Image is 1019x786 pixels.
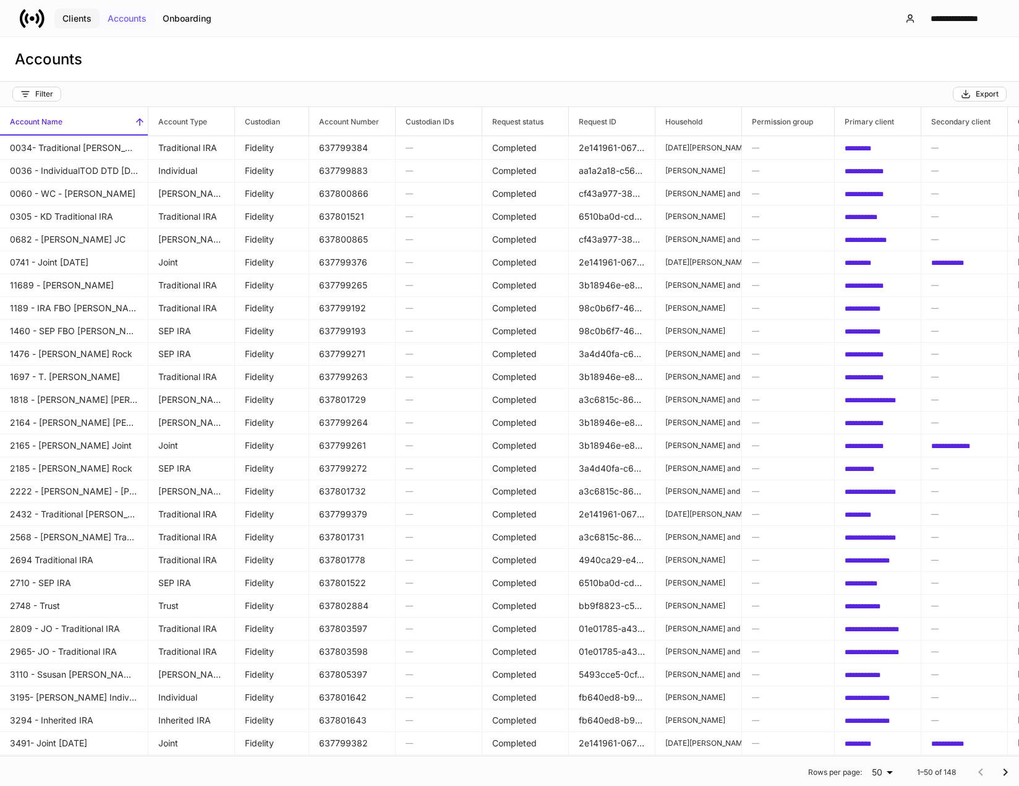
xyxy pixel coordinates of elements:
[931,554,997,566] h6: —
[309,319,396,343] td: 637799193
[569,116,616,127] h6: Request ID
[235,548,309,572] td: Fidelity
[569,617,655,641] td: 01e01785-a431-4ee5-8b8b-3e6ec14e544e
[235,457,309,480] td: Fidelity
[235,663,309,686] td: Fidelity
[396,116,454,127] h6: Custodian IDs
[835,709,921,732] td: c74a9287-9d5c-48f4-b210-3891fa8fe607
[835,548,921,572] td: 2307c51a-ccff-4853-ac61-2934fc3caa32
[569,342,655,366] td: 3a4d40fa-c60c-406f-8766-d76e56d431f7
[482,480,569,503] td: Completed
[148,732,235,755] td: Joint
[309,182,396,205] td: 637800866
[921,434,1008,457] td: 15460fe6-2b34-4a60-838c-13265e26af3c
[406,165,472,176] h6: —
[235,205,309,228] td: Fidelity
[867,766,897,779] div: 50
[931,668,997,680] h6: —
[931,165,997,176] h6: —
[406,439,472,451] h6: —
[148,411,235,434] td: Roth IRA
[569,182,655,205] td: cf43a977-3891-401d-b04c-5ba2e56cf14b
[148,296,235,320] td: Traditional IRA
[665,372,731,382] p: [PERSON_NAME] and [PERSON_NAME]
[835,640,921,663] td: cb71d971-0f3c-4528-827d-6969cdfc88b4
[235,503,309,526] td: Fidelity
[482,274,569,297] td: Completed
[482,136,569,160] td: Completed
[961,89,999,99] div: Export
[931,485,997,497] h6: —
[482,457,569,480] td: Completed
[931,531,997,543] h6: —
[835,296,921,320] td: b497b816-35bb-420d-b850-afdac032476e
[309,480,396,503] td: 637801732
[665,235,731,244] p: [PERSON_NAME] and [PERSON_NAME]
[235,159,309,183] td: Fidelity
[752,325,824,337] h6: —
[931,646,997,657] h6: —
[752,371,824,382] h6: —
[235,182,309,205] td: Fidelity
[482,182,569,205] td: Completed
[931,691,997,703] h6: —
[665,349,731,359] p: [PERSON_NAME] and [PERSON_NAME]
[309,342,396,366] td: 637799271
[569,709,655,732] td: fb640ed8-b9af-49e0-8a38-afd2240ef058
[835,434,921,457] td: f432a089-bebc-4007-827b-1ecf9140c6e3
[835,228,921,251] td: b21e011f-6779-4029-ba77-be904a24c5cf
[148,434,235,457] td: Joint
[665,257,731,267] p: [DATE][PERSON_NAME] and [PERSON_NAME]
[665,555,731,565] p: [PERSON_NAME]
[569,732,655,755] td: 2e141961-0675-49d6-9f44-fd3aa9469f50
[148,640,235,663] td: Traditional IRA
[931,279,997,291] h6: —
[931,417,997,428] h6: —
[569,296,655,320] td: 98c0b6f7-469f-4ab3-9059-c441efd51d57
[569,434,655,457] td: 3b18946e-e832-4207-a2c6-f481afec7ba9
[148,107,234,136] span: Account Type
[655,107,741,136] span: Household
[752,417,824,428] h6: —
[309,274,396,297] td: 637799265
[406,371,472,382] h6: —
[482,571,569,595] td: Completed
[482,296,569,320] td: Completed
[148,205,235,228] td: Traditional IRA
[569,594,655,618] td: bb9f8823-c532-426e-bb1d-b0e63c072ced
[309,663,396,686] td: 637805397
[752,600,824,611] h6: —
[835,251,921,274] td: 8c508425-292b-40ce-9551-bf8639bf531a
[482,594,569,618] td: Completed
[665,693,731,702] p: [PERSON_NAME]
[835,663,921,686] td: cd633a41-6ce9-49c6-9766-6a4b59cf6814
[235,365,309,389] td: Fidelity
[235,228,309,251] td: Fidelity
[309,503,396,526] td: 637799379
[752,439,824,451] h6: —
[148,503,235,526] td: Traditional IRA
[482,319,569,343] td: Completed
[482,365,569,389] td: Completed
[163,14,211,23] div: Onboarding
[665,670,731,680] p: [PERSON_NAME] and [PERSON_NAME]
[396,107,482,136] span: Custodian IDs
[406,554,472,566] h6: —
[406,600,472,611] h6: —
[235,388,309,412] td: Fidelity
[835,274,921,297] td: f432a089-bebc-4007-827b-1ecf9140c6e3
[569,388,655,412] td: a3c6815c-863a-4c3c-ac72-af7a7e3ae95f
[309,686,396,709] td: 637801642
[835,525,921,549] td: 6f0772eb-a2ce-4744-bee2-714efe1c59c6
[309,617,396,641] td: 637803597
[309,136,396,160] td: 637799384
[931,302,997,314] h6: —
[835,107,921,136] span: Primary client
[235,136,309,160] td: Fidelity
[406,348,472,360] h6: —
[752,302,824,314] h6: —
[569,365,655,389] td: 3b18946e-e832-4207-a2c6-f481afec7ba9
[148,116,207,127] h6: Account Type
[482,617,569,641] td: Completed
[235,274,309,297] td: Fidelity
